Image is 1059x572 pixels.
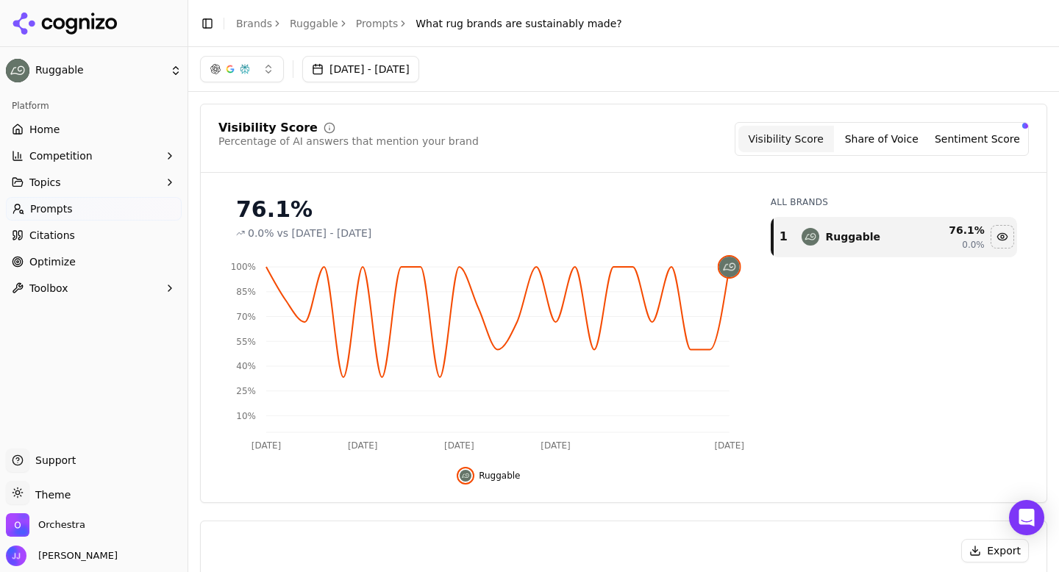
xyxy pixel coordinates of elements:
span: Home [29,122,60,137]
a: Home [6,118,182,141]
tspan: 100% [231,262,256,272]
a: Prompts [6,197,182,221]
img: ruggable [719,257,740,277]
tspan: 25% [236,386,256,396]
tspan: [DATE] [252,440,282,451]
div: 76.1% [236,196,741,223]
img: Ruggable [6,59,29,82]
a: Optimize [6,250,182,274]
span: Support [29,453,76,468]
div: Platform [6,94,182,118]
span: Ruggable [479,470,520,482]
button: Visibility Score [738,126,834,152]
tspan: 85% [236,287,256,297]
img: ruggable [460,470,471,482]
img: ruggable [802,228,819,246]
a: Brands [236,18,272,29]
span: Competition [29,149,93,163]
div: All Brands [771,196,1017,208]
tr: 1ruggableRuggable76.1%0.0%Hide ruggable data [772,217,1017,257]
span: Ruggable [35,64,164,77]
span: Toolbox [29,281,68,296]
span: What rug brands are sustainably made? [416,16,622,31]
span: Theme [29,489,71,501]
tspan: 55% [236,337,256,347]
button: Sentiment Score [930,126,1025,152]
img: Orchestra [6,513,29,537]
span: Orchestra [38,518,85,532]
tspan: 40% [236,361,256,371]
a: Ruggable [290,16,338,31]
button: Open user button [6,546,118,566]
img: Jeff Jensen [6,546,26,566]
button: Competition [6,144,182,168]
tspan: 10% [236,411,256,421]
span: Topics [29,175,61,190]
span: 0.0% [248,226,274,240]
button: Toolbox [6,276,182,300]
button: Open organization switcher [6,513,85,537]
button: Hide ruggable data [991,225,1014,249]
a: Citations [6,224,182,247]
span: Prompts [30,201,73,216]
tspan: [DATE] [348,440,378,451]
div: 76.1 % [923,223,985,237]
span: [PERSON_NAME] [32,549,118,562]
tspan: [DATE] [444,440,474,451]
tspan: 70% [236,312,256,322]
div: Ruggable [825,229,880,244]
span: Optimize [29,254,76,269]
button: Hide ruggable data [457,467,520,485]
span: Citations [29,228,75,243]
button: Export [961,539,1029,562]
button: Share of Voice [834,126,930,152]
div: Open Intercom Messenger [1009,500,1044,535]
span: 0.0% [962,239,985,251]
span: vs [DATE] - [DATE] [277,226,372,240]
a: Prompts [356,16,399,31]
div: Percentage of AI answers that mention your brand [218,134,479,149]
button: [DATE] - [DATE] [302,56,419,82]
div: Visibility Score [218,122,318,134]
div: 1 [780,228,788,246]
button: Topics [6,171,182,194]
tspan: [DATE] [714,440,744,451]
div: Data table [771,217,1017,257]
nav: breadcrumb [236,16,622,31]
tspan: [DATE] [541,440,571,451]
